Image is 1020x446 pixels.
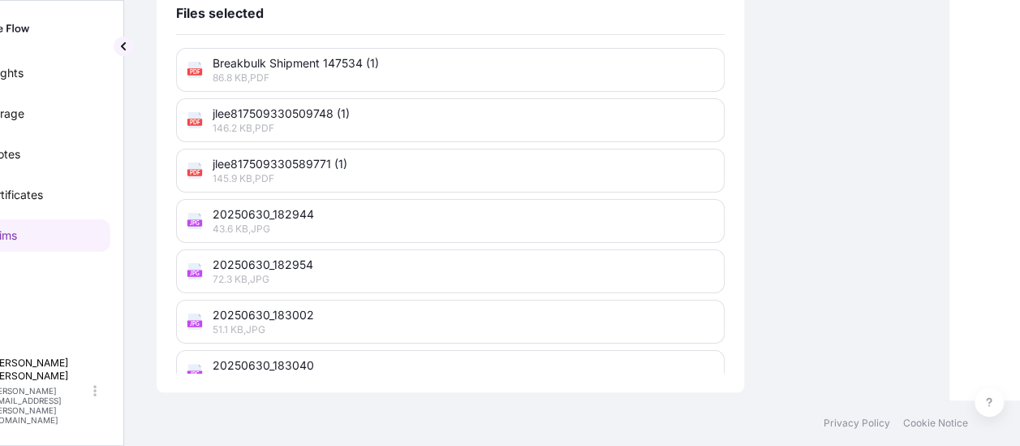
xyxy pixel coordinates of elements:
[213,106,714,122] span: jlee817509330509748 (1)
[190,119,200,125] text: PDF
[176,5,264,21] span: Files selected
[213,55,714,71] span: Breakbulk Shipment 147534 (1)
[190,271,200,276] text: JPG
[213,273,714,286] span: 72.3 KB , JPG
[213,71,714,84] span: 86.8 KB , PDF
[190,371,200,377] text: JPG
[190,69,200,75] text: PDF
[213,172,714,185] span: 145.9 KB , PDF
[213,357,714,374] span: 20250630_183040
[190,220,200,226] text: JPG
[190,321,200,327] text: JPG
[903,417,968,430] a: Cookie Notice
[213,323,714,336] span: 51.1 KB , JPG
[824,417,890,430] a: Privacy Policy
[213,307,714,323] span: 20250630_183002
[213,122,714,135] span: 146.2 KB , PDF
[213,223,714,236] span: 43.6 KB , JPG
[213,257,714,273] span: 20250630_182954
[190,170,200,175] text: PDF
[213,156,714,172] span: jlee817509330589771 (1)
[213,206,714,223] span: 20250630_182944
